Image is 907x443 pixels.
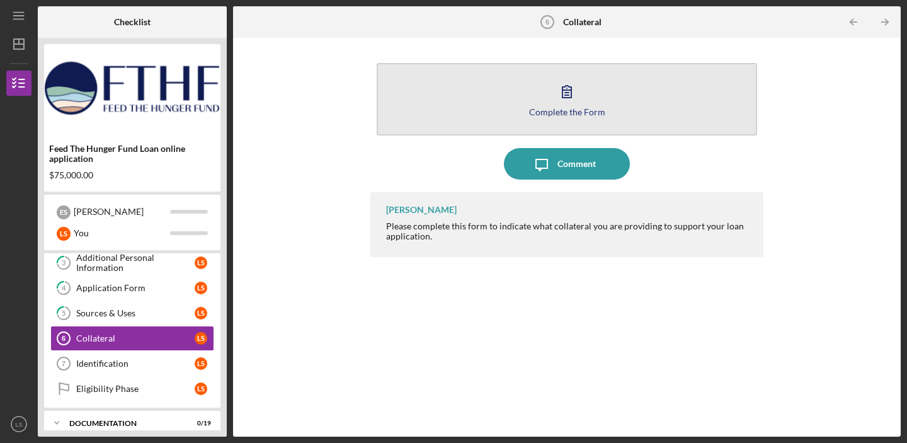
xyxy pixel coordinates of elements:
[15,421,23,428] text: LS
[195,256,207,269] div: L S
[57,205,71,219] div: E S
[195,383,207,395] div: L S
[62,259,66,267] tspan: 3
[50,301,214,326] a: 5Sources & UsesLS
[50,250,214,275] a: 3Additional Personal InformationLS
[49,144,215,164] div: Feed The Hunger Fund Loan online application
[76,283,195,293] div: Application Form
[50,275,214,301] a: 4Application FormLS
[76,333,195,343] div: Collateral
[76,308,195,318] div: Sources & Uses
[62,309,66,318] tspan: 5
[74,201,170,222] div: [PERSON_NAME]
[76,384,195,394] div: Eligibility Phase
[76,253,195,273] div: Additional Personal Information
[76,359,195,369] div: Identification
[563,17,602,27] b: Collateral
[377,63,757,135] button: Complete the Form
[57,227,71,241] div: L S
[386,221,751,241] div: Please complete this form to indicate what collateral you are providing to support your loan appl...
[49,170,215,180] div: $75,000.00
[44,50,220,126] img: Product logo
[69,420,180,427] div: Documentation
[62,335,66,342] tspan: 6
[545,18,549,26] tspan: 6
[50,351,214,376] a: 7IdentificationLS
[50,326,214,351] a: 6CollateralLS
[188,420,211,427] div: 0 / 19
[557,148,596,180] div: Comment
[50,376,214,401] a: Eligibility PhaseLS
[195,307,207,319] div: L S
[74,222,170,244] div: You
[114,17,151,27] b: Checklist
[195,332,207,345] div: L S
[195,282,207,294] div: L S
[386,205,457,215] div: [PERSON_NAME]
[529,107,605,117] div: Complete the Form
[6,411,31,437] button: LS
[62,284,66,292] tspan: 4
[504,148,630,180] button: Comment
[62,360,66,367] tspan: 7
[195,357,207,370] div: L S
